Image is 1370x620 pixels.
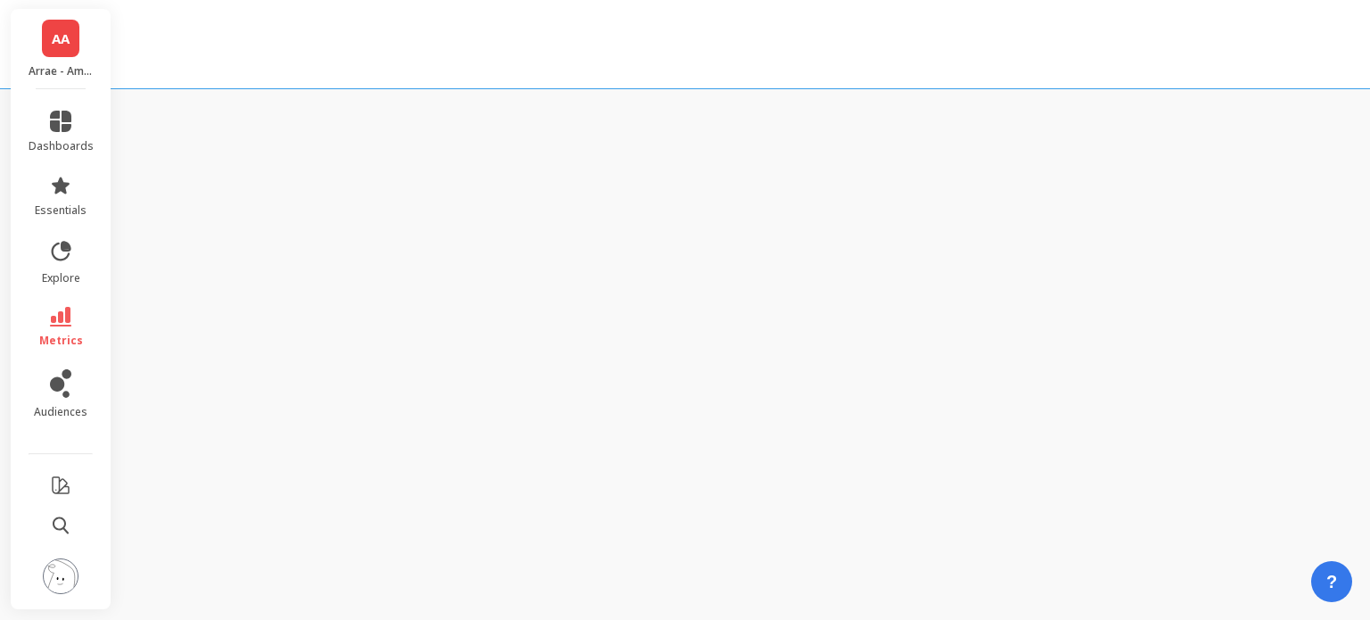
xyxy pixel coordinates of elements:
[42,271,80,285] span: explore
[39,334,83,348] span: metrics
[1311,561,1352,602] button: ?
[35,203,87,218] span: essentials
[29,64,94,79] p: Arrae - Amazon
[52,29,70,49] span: AA
[34,405,87,419] span: audiences
[1326,569,1337,594] span: ?
[29,139,94,153] span: dashboards
[43,558,78,594] img: profile picture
